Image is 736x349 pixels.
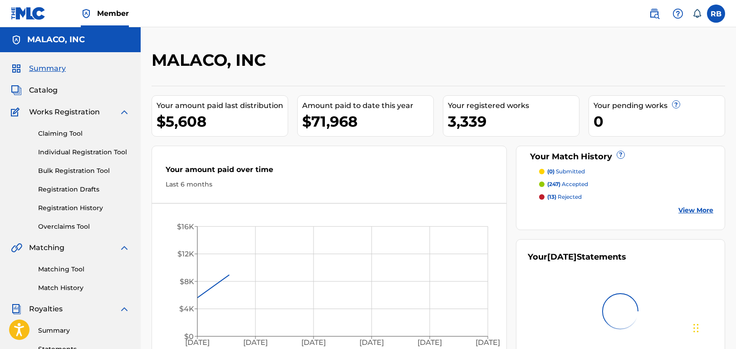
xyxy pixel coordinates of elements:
span: Summary [29,63,66,74]
img: Matching [11,242,22,253]
span: Catalog [29,85,58,96]
tspan: [DATE] [476,339,500,347]
a: SummarySummary [11,63,66,74]
img: Royalties [11,304,22,315]
img: expand [119,107,130,118]
span: (13) [547,193,556,200]
div: Help [669,5,687,23]
span: Matching [29,242,64,253]
img: help [672,8,683,19]
img: search [649,8,660,19]
tspan: $8K [180,277,194,286]
span: ? [617,151,624,158]
a: (247) accepted [539,180,714,188]
a: Bulk Registration Tool [38,166,130,176]
tspan: [DATE] [417,339,442,347]
img: expand [119,242,130,253]
div: Your pending works [594,100,725,111]
div: $5,608 [157,111,288,132]
span: ? [672,101,680,108]
a: Claiming Tool [38,129,130,138]
img: Accounts [11,34,22,45]
iframe: Chat Widget [691,305,736,349]
a: (13) rejected [539,193,714,201]
tspan: [DATE] [185,339,210,347]
div: Drag [693,315,699,342]
span: Member [97,8,129,19]
tspan: [DATE] [359,339,384,347]
a: Match History [38,283,130,293]
img: MLC Logo [11,7,46,20]
a: CatalogCatalog [11,85,58,96]
div: Notifications [692,9,702,18]
span: (0) [547,168,554,175]
a: Registration Drafts [38,185,130,194]
tspan: $12K [177,250,194,258]
a: Registration History [38,203,130,213]
div: Your amount paid last distribution [157,100,288,111]
a: Individual Registration Tool [38,147,130,157]
p: accepted [547,180,588,188]
div: $71,968 [302,111,433,132]
a: Matching Tool [38,265,130,274]
img: Summary [11,63,22,74]
div: Your Match History [528,151,714,163]
div: Your registered works [448,100,579,111]
tspan: $0 [184,332,194,341]
span: [DATE] [547,252,577,262]
h5: MALACO, INC [27,34,85,45]
div: Your amount paid over time [166,164,493,180]
tspan: [DATE] [243,339,268,347]
tspan: $16K [177,222,194,231]
span: Works Registration [29,107,100,118]
img: Top Rightsholder [81,8,92,19]
a: Public Search [645,5,663,23]
tspan: [DATE] [301,339,326,347]
a: Overclaims Tool [38,222,130,231]
p: rejected [547,193,582,201]
img: Catalog [11,85,22,96]
p: submitted [547,167,585,176]
img: preloader [602,293,638,329]
a: View More [678,206,713,215]
h2: MALACO, INC [152,50,270,70]
div: 3,339 [448,111,579,132]
span: Royalties [29,304,63,315]
span: (247) [547,181,560,187]
div: User Menu [707,5,725,23]
a: (0) submitted [539,167,714,176]
div: Your Statements [528,251,626,263]
div: Amount paid to date this year [302,100,433,111]
div: 0 [594,111,725,132]
img: expand [119,304,130,315]
a: Summary [38,326,130,335]
img: Works Registration [11,107,23,118]
div: Last 6 months [166,180,493,189]
tspan: $4K [179,305,194,313]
